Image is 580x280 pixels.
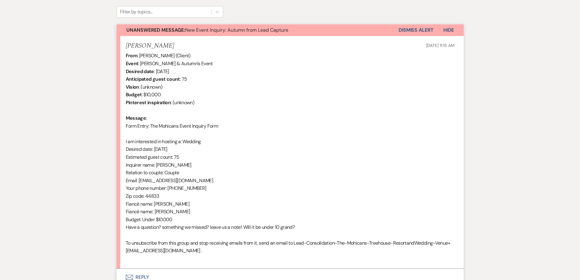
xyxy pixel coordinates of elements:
b: Message [126,115,146,121]
button: Hide [434,24,464,36]
div: : [PERSON_NAME] (Client) : [PERSON_NAME] & Autumn's Event : [DATE] : 75 : (unknown) : $10,000 : (... [126,52,455,262]
div: Filter by topics... [120,8,153,16]
b: Anticipated guest count [126,76,180,82]
span: Hide [443,27,454,33]
b: Pinterest inspiration [126,99,171,106]
span: New Event Inquiry: Autumn from Lead Capture [126,27,288,33]
h5: [PERSON_NAME] [126,42,174,50]
button: Dismiss Alert [399,24,434,36]
b: Budget [126,91,142,98]
button: Unanswered Message:New Event Inquiry: Autumn from Lead Capture [117,24,399,36]
b: From [126,52,137,59]
span: [DATE] 11:15 AM [426,43,455,48]
b: Desired date [126,68,154,75]
b: Vision [126,84,139,90]
strong: Unanswered Message: [126,27,185,33]
b: Event [126,60,139,67]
